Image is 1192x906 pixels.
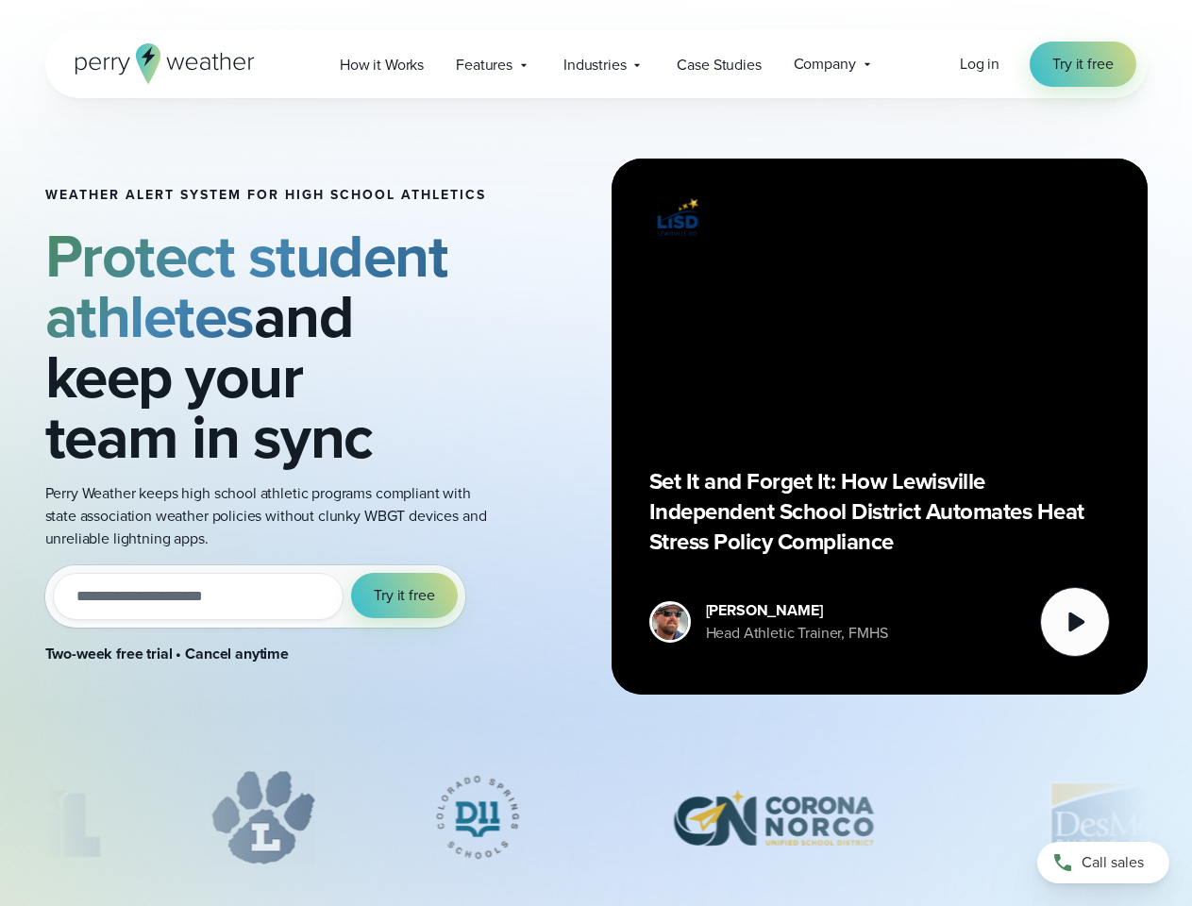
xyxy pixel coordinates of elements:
[406,770,548,864] img: Colorado-Springs-School-District.svg
[649,196,706,239] img: Lewisville ISD logo
[649,466,1110,557] p: Set It and Forget It: How Lewisville Independent School District Automates Heat Stress Policy Com...
[406,770,548,864] div: 3 of 12
[374,584,434,607] span: Try it free
[563,54,626,76] span: Industries
[706,622,888,645] div: Head Athletic Trainer, FMHS
[45,482,487,550] p: Perry Weather keeps high school athletic programs compliant with state association weather polici...
[639,770,907,864] div: 4 of 12
[960,53,999,75] a: Log in
[1037,842,1169,883] a: Call sales
[652,604,688,640] img: cody-henschke-headshot
[677,54,761,76] span: Case Studies
[661,45,777,84] a: Case Studies
[639,770,907,864] img: Corona-Norco-Unified-School-District.svg
[45,211,448,361] strong: Protect student athletes
[210,770,315,864] div: 2 of 12
[1082,851,1144,874] span: Call sales
[45,226,487,467] h2: and keep your team in sync
[324,45,440,84] a: How it Works
[45,643,290,664] strong: Two-week free trial • Cancel anytime
[45,188,487,203] h1: Weather Alert System for High School Athletics
[340,54,424,76] span: How it Works
[1030,42,1135,87] a: Try it free
[351,573,457,618] button: Try it free
[45,770,1148,874] div: slideshow
[456,54,512,76] span: Features
[706,599,888,622] div: [PERSON_NAME]
[1052,53,1113,75] span: Try it free
[794,53,856,75] span: Company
